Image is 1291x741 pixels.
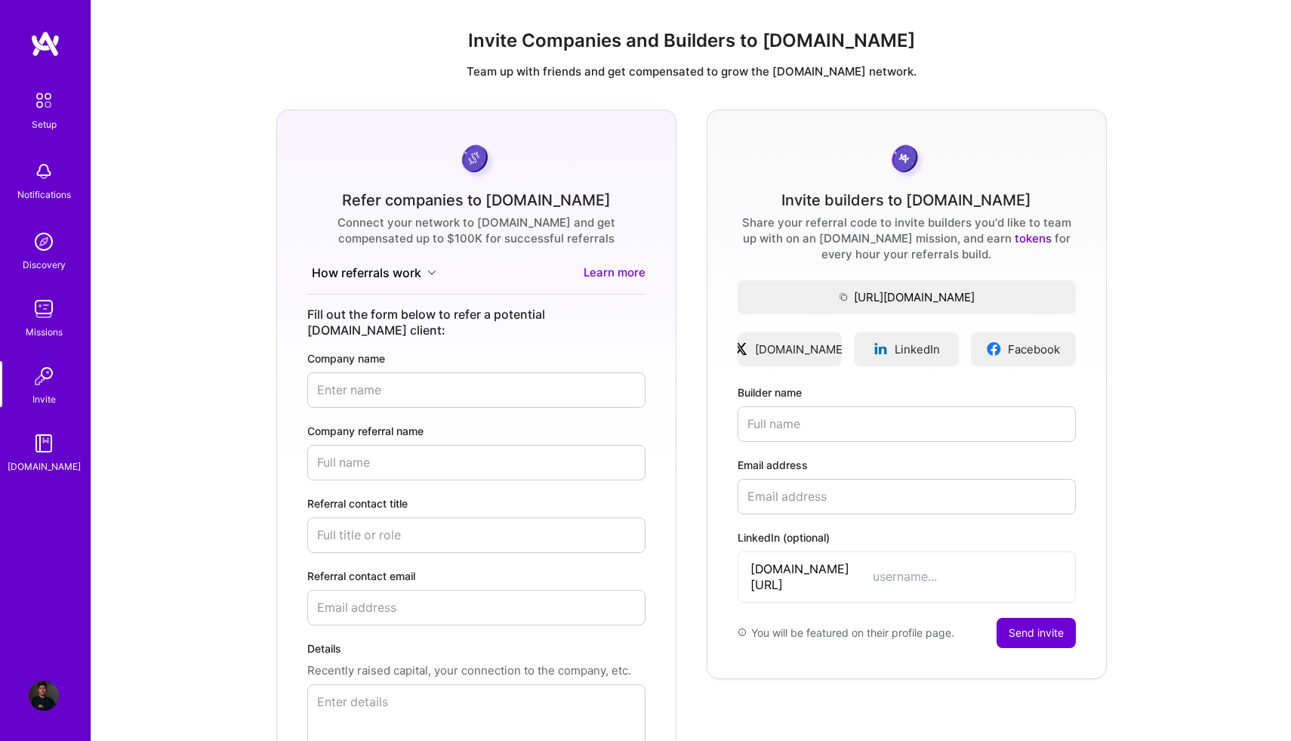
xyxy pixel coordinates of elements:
img: xLogo [733,341,749,357]
div: Invite builders to [DOMAIN_NAME] [781,193,1031,208]
div: Setup [32,116,57,132]
span: Facebook [1008,341,1060,357]
h1: Invite Companies and Builders to [DOMAIN_NAME] [103,30,1279,52]
div: Missions [26,324,63,340]
img: User Avatar [29,681,59,711]
div: Discovery [23,257,66,273]
img: logo [30,30,60,57]
input: Email address [738,479,1076,514]
div: Notifications [17,187,71,202]
label: Details [307,641,645,656]
button: [URL][DOMAIN_NAME] [738,280,1076,314]
div: Refer companies to [DOMAIN_NAME] [342,193,611,208]
a: tokens [1015,231,1052,245]
button: Send invite [997,618,1076,648]
div: Share your referral code to invite builders you'd like to team up with on an [DOMAIN_NAME] missio... [738,215,1076,262]
input: Full name [738,406,1076,442]
input: Full title or role [307,517,645,553]
button: How referrals work [307,264,441,282]
div: Connect your network to [DOMAIN_NAME] and get compensated up to $100K for successful referrals [307,215,645,246]
label: Company referral name [307,423,645,439]
input: Enter name [307,372,645,408]
a: Facebook [971,332,1076,366]
label: Referral contact email [307,568,645,584]
img: bell [29,156,59,187]
span: LinkedIn [895,341,940,357]
img: setup [28,85,60,116]
a: LinkedIn [854,332,959,366]
label: Builder name [738,384,1076,400]
label: LinkedIn (optional) [738,530,1076,545]
span: [URL][DOMAIN_NAME] [738,289,1076,305]
div: [DOMAIN_NAME] [8,458,81,474]
p: Team up with friends and get compensated to grow the [DOMAIN_NAME] network. [103,63,1279,79]
div: Invite [32,391,56,407]
img: purpleCoin [457,140,496,181]
label: Company name [307,350,645,366]
img: linkedinLogo [873,341,889,357]
div: Fill out the form below to refer a potential [DOMAIN_NAME] client: [307,307,645,338]
a: [DOMAIN_NAME] [738,332,843,366]
img: facebookLogo [986,341,1002,357]
img: discovery [29,227,59,257]
p: Recently raised capital, your connection to the company, etc. [307,662,645,678]
a: User Avatar [25,681,63,711]
input: Email address [307,590,645,625]
div: You will be featured on their profile page. [738,618,954,648]
input: Full name [307,445,645,480]
input: username... [873,569,1063,585]
img: teamwork [29,294,59,324]
img: grayCoin [886,140,926,181]
label: Email address [738,457,1076,473]
img: Invite [29,361,59,391]
img: guide book [29,428,59,458]
a: Learn more [584,264,645,282]
span: [DOMAIN_NAME][URL] [750,561,873,593]
label: Referral contact title [307,496,645,511]
span: [DOMAIN_NAME] [755,341,846,357]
